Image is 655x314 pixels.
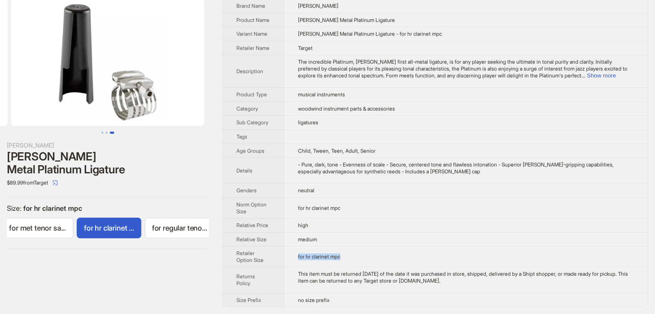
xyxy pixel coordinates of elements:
[9,224,66,232] span: for met tenor sa...
[236,167,252,174] span: Details
[152,224,207,232] span: for regular teno...
[236,91,267,98] span: Product Type
[298,105,395,112] span: woodwind instrument parts & accessories
[106,132,108,134] button: Go to slide 2
[7,150,208,176] div: [PERSON_NAME] Metal Platinum Ligature
[236,187,257,194] span: Genders
[298,58,634,79] div: The incredible Platinum, Rovner's first all-metal ligature, is for any player seeking the ultimat...
[236,273,255,286] span: Returns Policy
[298,187,314,194] span: neutral
[298,3,338,9] span: [PERSON_NAME]
[298,253,340,260] span: for hr clarinet mpc
[236,45,270,51] span: Retailer Name
[298,297,329,303] span: no size prefix
[53,180,58,185] span: select
[236,119,268,126] span: Sub Category
[236,236,267,243] span: Relative Size
[298,31,442,37] span: [PERSON_NAME] Metal Platinum Ligature - for hr clarinet mpc
[298,236,317,243] span: medium
[298,119,318,126] span: ligatures
[236,17,270,23] span: Product Name
[7,141,208,150] div: [PERSON_NAME]
[236,31,267,37] span: Variant Name
[23,204,82,212] span: for hr clarinet mpc
[298,91,345,98] span: musical instruments
[298,222,308,228] span: high
[7,176,208,190] div: $89.99 from Target
[298,17,395,23] span: [PERSON_NAME] Metal Platinum Ligature
[101,132,103,134] button: Go to slide 1
[110,132,114,134] button: Go to slide 3
[236,3,265,9] span: Brand Name
[7,204,23,212] span: Size :
[236,201,267,215] span: Norm Option Size
[236,250,264,263] span: Retailer Option Size
[236,222,268,228] span: Relative Price
[236,105,258,112] span: Category
[84,224,134,232] span: for hr clarinet ...
[298,148,376,154] span: Child, Tween, Teen, Adult, Senior
[298,271,634,284] div: This item must be returned within 30 days of the date it was purchased in store, shipped, deliver...
[298,45,313,51] span: Target
[77,218,141,238] label: available
[298,205,340,211] span: for hr clarinet mpc
[581,72,585,79] span: ...
[236,68,263,74] span: Description
[298,58,627,78] span: The incredible Platinum, [PERSON_NAME] first all-metal ligature, is for any player seeking the ul...
[145,218,214,238] label: available
[236,148,264,154] span: Age Groups
[236,133,247,140] span: Tags
[298,161,634,175] div: - Pure, dark, tone - Evenness of scale - Secure, centered tone and flawless intonation - Superior...
[2,218,73,238] label: available
[236,297,261,303] span: Size Prefix
[587,72,616,79] button: Expand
